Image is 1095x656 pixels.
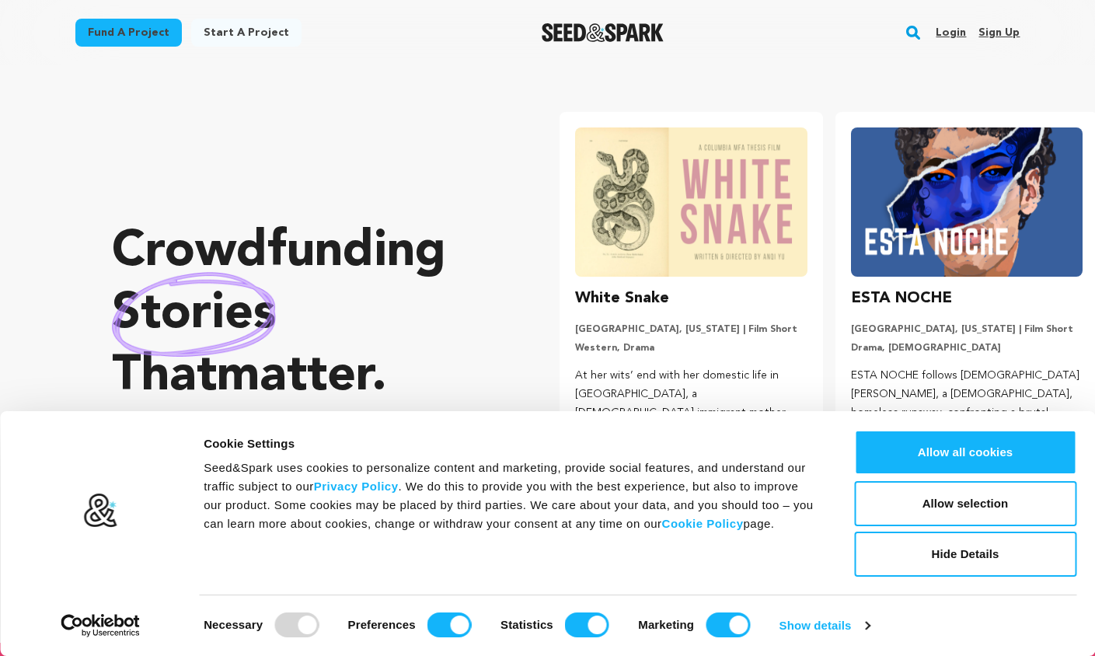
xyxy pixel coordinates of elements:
[779,614,870,637] a: Show details
[854,430,1076,475] button: Allow all cookies
[204,459,819,533] div: Seed&Spark uses cookies to personalize content and marketing, provide social features, and unders...
[575,127,807,277] img: White Snake image
[112,272,276,357] img: hand sketched image
[83,493,118,529] img: logo
[575,323,807,336] p: [GEOGRAPHIC_DATA], [US_STATE] | Film Short
[851,127,1083,277] img: ESTA NOCHE image
[542,23,664,42] a: Seed&Spark Homepage
[575,342,807,354] p: Western, Drama
[851,342,1083,354] p: Drama, [DEMOGRAPHIC_DATA]
[851,323,1083,336] p: [GEOGRAPHIC_DATA], [US_STATE] | Film Short
[575,367,807,422] p: At her wits’ end with her domestic life in [GEOGRAPHIC_DATA], a [DEMOGRAPHIC_DATA] immigrant moth...
[851,286,952,311] h3: ESTA NOCHE
[75,19,182,47] a: Fund a project
[978,20,1020,45] a: Sign up
[348,618,416,631] strong: Preferences
[575,286,669,311] h3: White Snake
[542,23,664,42] img: Seed&Spark Logo Dark Mode
[217,352,371,402] span: matter
[204,618,263,631] strong: Necessary
[662,517,744,530] a: Cookie Policy
[33,614,169,637] a: Usercentrics Cookiebot - opens in a new window
[203,606,204,607] legend: Consent Selection
[854,481,1076,526] button: Allow selection
[112,222,497,408] p: Crowdfunding that .
[500,618,553,631] strong: Statistics
[851,367,1083,422] p: ESTA NOCHE follows [DEMOGRAPHIC_DATA] [PERSON_NAME], a [DEMOGRAPHIC_DATA], homeless runaway, conf...
[204,434,819,453] div: Cookie Settings
[191,19,302,47] a: Start a project
[638,618,694,631] strong: Marketing
[314,480,399,493] a: Privacy Policy
[936,20,966,45] a: Login
[854,532,1076,577] button: Hide Details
